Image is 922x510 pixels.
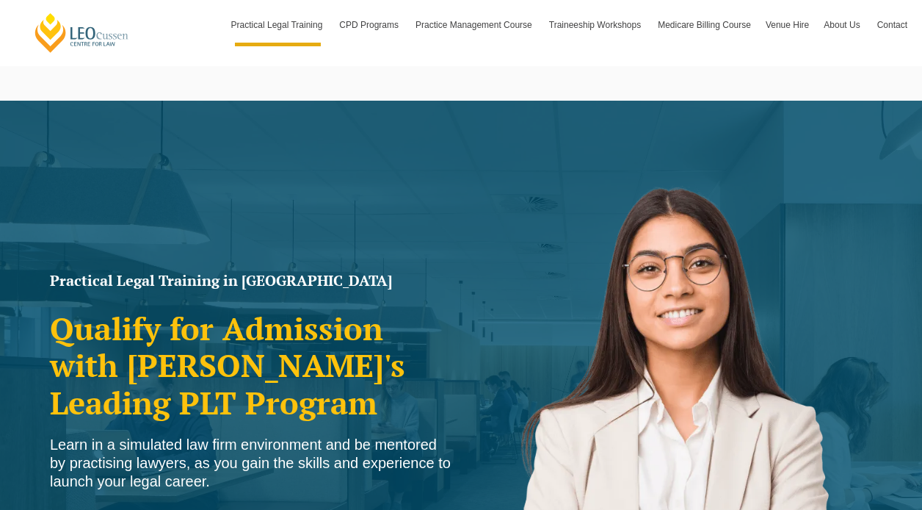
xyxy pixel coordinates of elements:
[33,12,131,54] a: [PERSON_NAME] Centre for Law
[650,4,758,46] a: Medicare Billing Course
[50,273,454,288] h1: Practical Legal Training in [GEOGRAPHIC_DATA]
[408,4,542,46] a: Practice Management Course
[542,4,650,46] a: Traineeship Workshops
[870,4,915,46] a: Contact
[224,4,333,46] a: Practical Legal Training
[816,4,869,46] a: About Us
[50,310,454,421] h2: Qualify for Admission with [PERSON_NAME]'s Leading PLT Program
[50,436,454,491] div: Learn in a simulated law firm environment and be mentored by practising lawyers, as you gain the ...
[332,4,408,46] a: CPD Programs
[758,4,816,46] a: Venue Hire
